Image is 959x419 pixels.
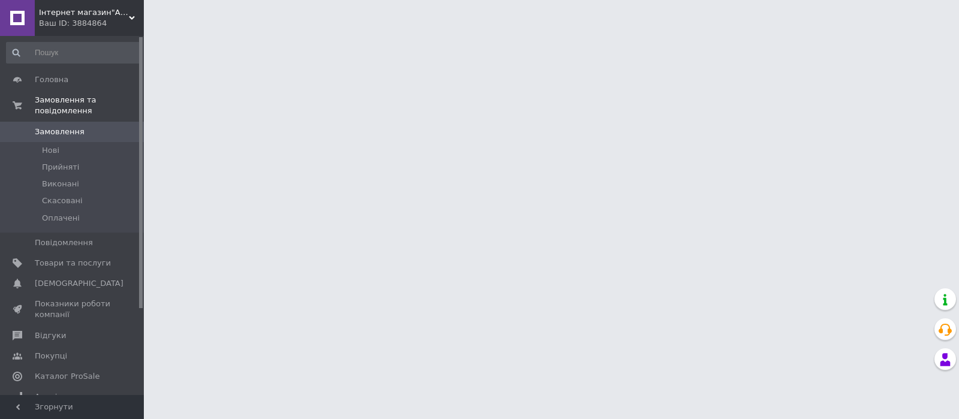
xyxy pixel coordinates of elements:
[35,126,85,137] span: Замовлення
[35,330,66,341] span: Відгуки
[35,278,123,289] span: [DEMOGRAPHIC_DATA]
[42,162,79,173] span: Прийняті
[42,213,80,224] span: Оплачені
[35,237,93,248] span: Повідомлення
[39,7,129,18] span: Інтернет магазин"АвтоОбігрівМаркет"
[35,351,67,361] span: Покупці
[39,18,144,29] div: Ваш ID: 3884864
[35,391,76,402] span: Аналітика
[35,371,99,382] span: Каталог ProSale
[35,258,111,269] span: Товари та послуги
[42,145,59,156] span: Нові
[6,42,141,64] input: Пошук
[35,74,68,85] span: Головна
[35,95,144,116] span: Замовлення та повідомлення
[42,195,83,206] span: Скасовані
[35,299,111,320] span: Показники роботи компанії
[42,179,79,189] span: Виконані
